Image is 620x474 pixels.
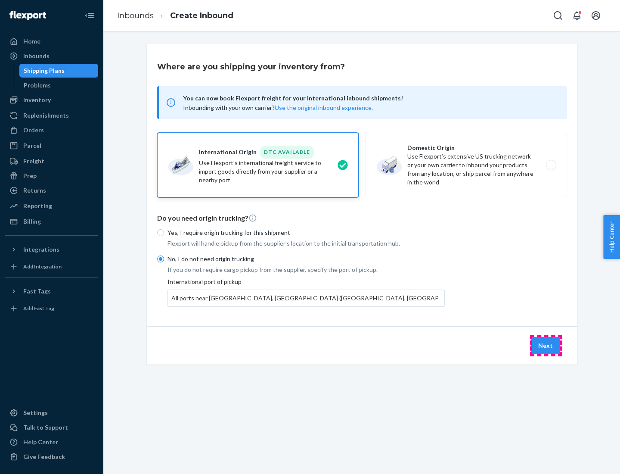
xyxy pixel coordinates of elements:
[23,186,46,195] div: Returns
[9,11,46,20] img: Flexport logo
[5,123,98,137] a: Orders
[24,81,51,90] div: Problems
[23,452,65,461] div: Give Feedback
[23,438,58,446] div: Help Center
[167,255,445,263] p: No, I do not need origin trucking
[157,256,164,262] input: No, I do not need origin trucking
[5,93,98,107] a: Inventory
[23,52,50,60] div: Inbounds
[157,213,567,223] p: Do you need origin trucking?
[167,239,445,248] p: Flexport will handle pickup from the supplier's location to the initial transportation hub.
[23,263,62,270] div: Add Integration
[5,49,98,63] a: Inbounds
[549,7,567,24] button: Open Search Box
[23,37,40,46] div: Home
[5,302,98,315] a: Add Fast Tag
[110,3,240,28] ol: breadcrumbs
[167,278,445,307] div: International port of pickup
[157,229,164,236] input: Yes, I require origin trucking for this shipment
[23,172,37,180] div: Prep
[23,126,44,134] div: Orders
[5,139,98,153] a: Parcel
[23,287,51,296] div: Fast Tags
[167,265,445,274] p: If you do not require cargo pickup from the supplier, specify the port of pickup.
[5,284,98,298] button: Fast Tags
[568,7,586,24] button: Open notifications
[5,169,98,183] a: Prep
[5,260,98,274] a: Add Integration
[5,215,98,228] a: Billing
[5,406,98,420] a: Settings
[19,78,99,92] a: Problems
[23,157,44,165] div: Freight
[183,93,557,103] span: You can now book Flexport freight for your international inbound shipments!
[5,34,98,48] a: Home
[587,7,604,24] button: Open account menu
[5,109,98,122] a: Replenishments
[5,154,98,168] a: Freight
[23,423,68,432] div: Talk to Support
[81,7,98,24] button: Close Navigation
[23,111,69,120] div: Replenishments
[5,435,98,449] a: Help Center
[170,11,233,20] a: Create Inbound
[167,228,445,237] p: Yes, I require origin trucking for this shipment
[5,421,98,434] a: Talk to Support
[5,184,98,197] a: Returns
[603,215,620,259] button: Help Center
[183,104,373,111] span: Inbounding with your own carrier?
[23,202,52,210] div: Reporting
[5,450,98,464] button: Give Feedback
[23,217,41,226] div: Billing
[23,96,51,104] div: Inventory
[157,61,345,72] h3: Where are you shipping your inventory from?
[23,409,48,417] div: Settings
[275,103,373,112] button: Use the original inbound experience.
[5,199,98,213] a: Reporting
[531,337,560,354] button: Next
[23,141,41,150] div: Parcel
[5,243,98,256] button: Integrations
[19,64,99,78] a: Shipping Plans
[117,11,154,20] a: Inbounds
[24,66,65,75] div: Shipping Plans
[23,305,54,312] div: Add Fast Tag
[23,245,59,254] div: Integrations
